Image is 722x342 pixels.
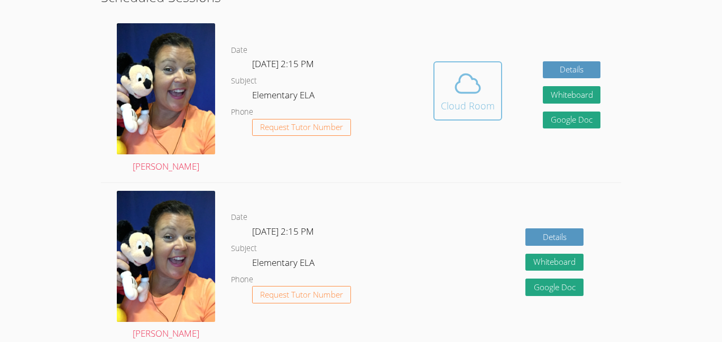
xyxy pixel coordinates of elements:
button: Request Tutor Number [252,119,351,136]
dt: Phone [231,273,253,286]
a: [PERSON_NAME] [117,23,215,174]
dd: Elementary ELA [252,255,317,273]
a: Details [543,61,601,79]
dt: Subject [231,75,257,88]
dt: Date [231,44,247,57]
img: avatar.png [117,23,215,154]
dt: Phone [231,106,253,119]
button: Whiteboard [525,254,584,271]
dd: Elementary ELA [252,88,317,106]
img: avatar.png [117,191,215,322]
a: Google Doc [543,112,601,129]
button: Whiteboard [543,86,601,104]
button: Request Tutor Number [252,286,351,303]
span: [DATE] 2:15 PM [252,58,314,70]
a: Details [525,228,584,246]
span: Request Tutor Number [260,291,343,299]
dt: Subject [231,242,257,255]
button: Cloud Room [433,61,502,121]
a: [PERSON_NAME] [117,191,215,342]
div: Cloud Room [441,98,495,113]
dt: Date [231,211,247,224]
a: Google Doc [525,279,584,296]
span: [DATE] 2:15 PM [252,225,314,237]
span: Request Tutor Number [260,123,343,131]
